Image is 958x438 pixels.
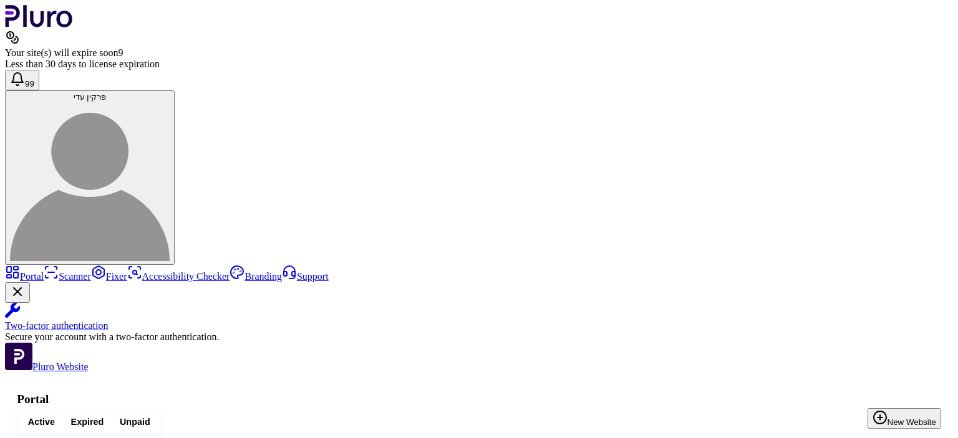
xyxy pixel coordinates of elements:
[5,271,44,282] a: Portal
[868,408,941,429] button: New Website
[74,92,107,102] span: פרקין עדי
[5,331,953,343] div: Secure your account with a two-factor authentication.
[5,47,953,59] div: Your site(s) will expire soon
[25,79,34,88] span: 99
[5,19,73,29] a: Logo
[5,59,953,70] div: Less than 30 days to license expiration
[5,361,89,372] a: Open Pluro Website
[10,102,170,261] img: פרקין עדי
[63,413,112,431] button: Expired
[5,282,30,303] button: Close Two-factor authentication notification
[118,47,123,58] span: 9
[282,271,329,282] a: Support
[5,90,175,265] button: פרקין עדיפרקין עדי
[20,413,63,431] button: Active
[5,70,39,90] button: Open notifications, you have 382 new notifications
[17,393,941,406] h1: Portal
[5,265,953,373] aside: Sidebar menu
[28,416,55,428] span: Active
[112,413,158,431] button: Unpaid
[5,320,953,331] div: Two-factor authentication
[44,271,91,282] a: Scanner
[71,416,104,428] span: Expired
[127,271,230,282] a: Accessibility Checker
[230,271,282,282] a: Branding
[120,416,150,428] span: Unpaid
[5,303,953,331] a: Two-factor authentication
[91,271,127,282] a: Fixer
